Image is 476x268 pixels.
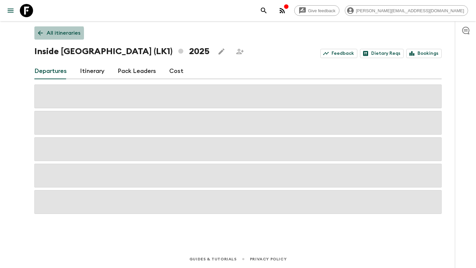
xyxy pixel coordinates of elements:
button: search adventures [257,4,270,17]
span: Share this itinerary [233,45,247,58]
a: Itinerary [80,63,104,79]
a: Give feedback [294,5,339,16]
a: Guides & Tutorials [189,255,237,263]
p: All itineraries [47,29,80,37]
a: Pack Leaders [118,63,156,79]
a: Feedback [320,49,357,58]
a: Bookings [406,49,442,58]
button: menu [4,4,17,17]
a: Departures [34,63,67,79]
button: Edit this itinerary [215,45,228,58]
a: Cost [169,63,183,79]
span: Give feedback [304,8,339,13]
a: Dietary Reqs [360,49,404,58]
span: [PERSON_NAME][EMAIL_ADDRESS][DOMAIN_NAME] [352,8,468,13]
h1: Inside [GEOGRAPHIC_DATA] (LK1) 2025 [34,45,210,58]
div: [PERSON_NAME][EMAIL_ADDRESS][DOMAIN_NAME] [345,5,468,16]
a: Privacy Policy [250,255,287,263]
a: All itineraries [34,26,84,40]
